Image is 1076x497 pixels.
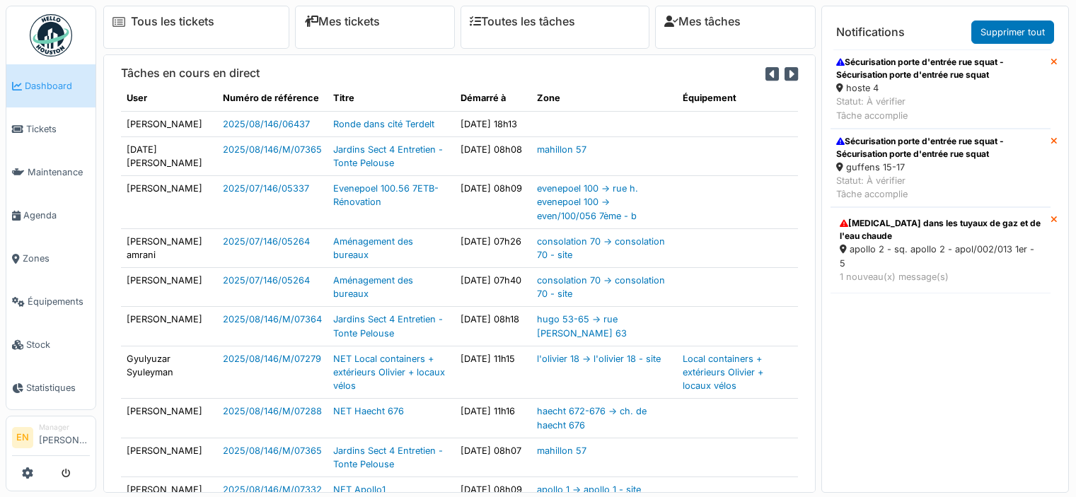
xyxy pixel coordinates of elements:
th: Zone [531,86,677,111]
a: Toutes les tâches [470,15,575,28]
td: Gyulyuzar Syuleyman [121,346,217,399]
a: Tickets [6,107,96,151]
a: hugo 53-65 -> rue [PERSON_NAME] 63 [537,314,627,338]
span: Équipements [28,295,90,308]
a: Maintenance [6,151,96,194]
a: 2025/08/146/M/07364 [223,314,322,324]
a: Aménagement des bureaux [333,236,413,260]
td: [DATE] 11h16 [455,399,531,438]
a: 2025/07/146/05264 [223,236,310,247]
div: Statut: À vérifier Tâche accomplie [836,95,1045,122]
a: 2025/07/146/05337 [223,183,309,194]
td: [DATE][PERSON_NAME] [121,136,217,175]
a: Jardins Sect 4 Entretien - Tonte Pelouse [333,314,443,338]
div: hoste 4 [836,81,1045,95]
a: Sécurisation porte d'entrée rue squat - Sécurisation porte d'entrée rue squat hoste 4 Statut: À v... [831,49,1051,129]
a: Tous les tickets [131,15,214,28]
a: Ronde dans cité Terdelt [333,119,434,129]
a: consolation 70 -> consolation 70 - site [537,236,665,260]
a: apollo 1 -> apollo 1 - site [537,484,641,495]
td: [DATE] 07h40 [455,268,531,307]
span: Agenda [23,209,90,222]
span: Zones [23,252,90,265]
span: Dashboard [25,79,90,93]
td: [PERSON_NAME] [121,307,217,346]
a: NET Apollo1 [333,484,386,495]
a: Evenepoel 100.56 7ETB-Rénovation [333,183,439,207]
th: Démarré à [455,86,531,111]
span: Tickets [26,122,90,136]
div: Manager [39,422,90,433]
a: 2025/08/146/M/07332 [223,484,322,495]
a: Agenda [6,194,96,237]
td: [PERSON_NAME] [121,111,217,136]
a: Local containers + extérieurs Olivier + locaux vélos [683,353,763,391]
a: 2025/08/146/M/07365 [223,445,322,456]
th: Numéro de référence [217,86,328,111]
li: EN [12,427,33,448]
a: Sécurisation porte d'entrée rue squat - Sécurisation porte d'entrée rue squat guffens 15-17 Statu... [831,129,1051,208]
div: Sécurisation porte d'entrée rue squat - Sécurisation porte d'entrée rue squat [836,135,1045,160]
div: Sécurisation porte d'entrée rue squat - Sécurisation porte d'entrée rue squat [836,56,1045,81]
a: Statistiques [6,366,96,409]
a: Zones [6,237,96,280]
td: [DATE] 11h15 [455,346,531,399]
div: guffens 15-17 [836,160,1045,174]
td: [DATE] 18h13 [455,111,531,136]
a: 2025/07/146/05264 [223,275,310,286]
a: 2025/08/146/M/07365 [223,144,322,155]
a: l'olivier 18 -> l'olivier 18 - site [537,353,661,364]
h6: Tâches en cours en direct [121,66,260,80]
div: apollo 2 - sq. apollo 2 - apol/002/013 1er - 5 [840,242,1041,269]
a: NET Local containers + extérieurs Olivier + locaux vélos [333,353,445,391]
td: [PERSON_NAME] [121,438,217,476]
a: NET Haecht 676 [333,406,404,416]
a: 2025/08/146/M/07288 [223,406,322,416]
div: [MEDICAL_DATA] dans les tuyaux de gaz et de l'eau chaude [840,217,1041,242]
td: [DATE] 08h18 [455,307,531,346]
a: Aménagement des bureaux [333,275,413,299]
a: Supprimer tout [971,21,1054,44]
a: 2025/08/146/06437 [223,119,310,129]
a: Mes tickets [304,15,380,28]
a: Stock [6,323,96,366]
h6: Notifications [836,25,905,39]
span: Maintenance [28,165,90,179]
div: Statut: À vérifier Tâche accomplie [836,174,1045,201]
td: [PERSON_NAME] [121,268,217,307]
a: Jardins Sect 4 Entretien - Tonte Pelouse [333,445,443,469]
a: evenepoel 100 -> rue h. evenepoel 100 -> even/100/056 7ème - b [537,183,638,221]
a: mahillon 57 [537,445,586,456]
td: [PERSON_NAME] [121,399,217,438]
span: Statistiques [26,381,90,394]
span: Stock [26,338,90,351]
td: [DATE] 07h26 [455,228,531,267]
span: translation missing: fr.shared.user [127,93,147,103]
div: 1 nouveau(x) message(s) [840,270,1041,283]
a: mahillon 57 [537,144,586,155]
td: [PERSON_NAME] [121,176,217,229]
a: Jardins Sect 4 Entretien - Tonte Pelouse [333,144,443,168]
a: consolation 70 -> consolation 70 - site [537,275,665,299]
a: [MEDICAL_DATA] dans les tuyaux de gaz et de l'eau chaude apollo 2 - sq. apollo 2 - apol/002/013 1... [831,207,1051,293]
th: Titre [328,86,455,111]
th: Équipement [677,86,798,111]
td: [DATE] 08h09 [455,176,531,229]
td: [DATE] 08h07 [455,438,531,476]
img: Badge_color-CXgf-gQk.svg [30,14,72,57]
td: [PERSON_NAME] amrani [121,228,217,267]
a: 2025/08/146/M/07279 [223,353,321,364]
a: EN Manager[PERSON_NAME] [12,422,90,456]
a: Dashboard [6,64,96,107]
a: Mes tâches [664,15,741,28]
a: Équipements [6,280,96,323]
td: [DATE] 08h08 [455,136,531,175]
a: haecht 672-676 -> ch. de haecht 676 [537,406,647,430]
li: [PERSON_NAME] [39,422,90,452]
